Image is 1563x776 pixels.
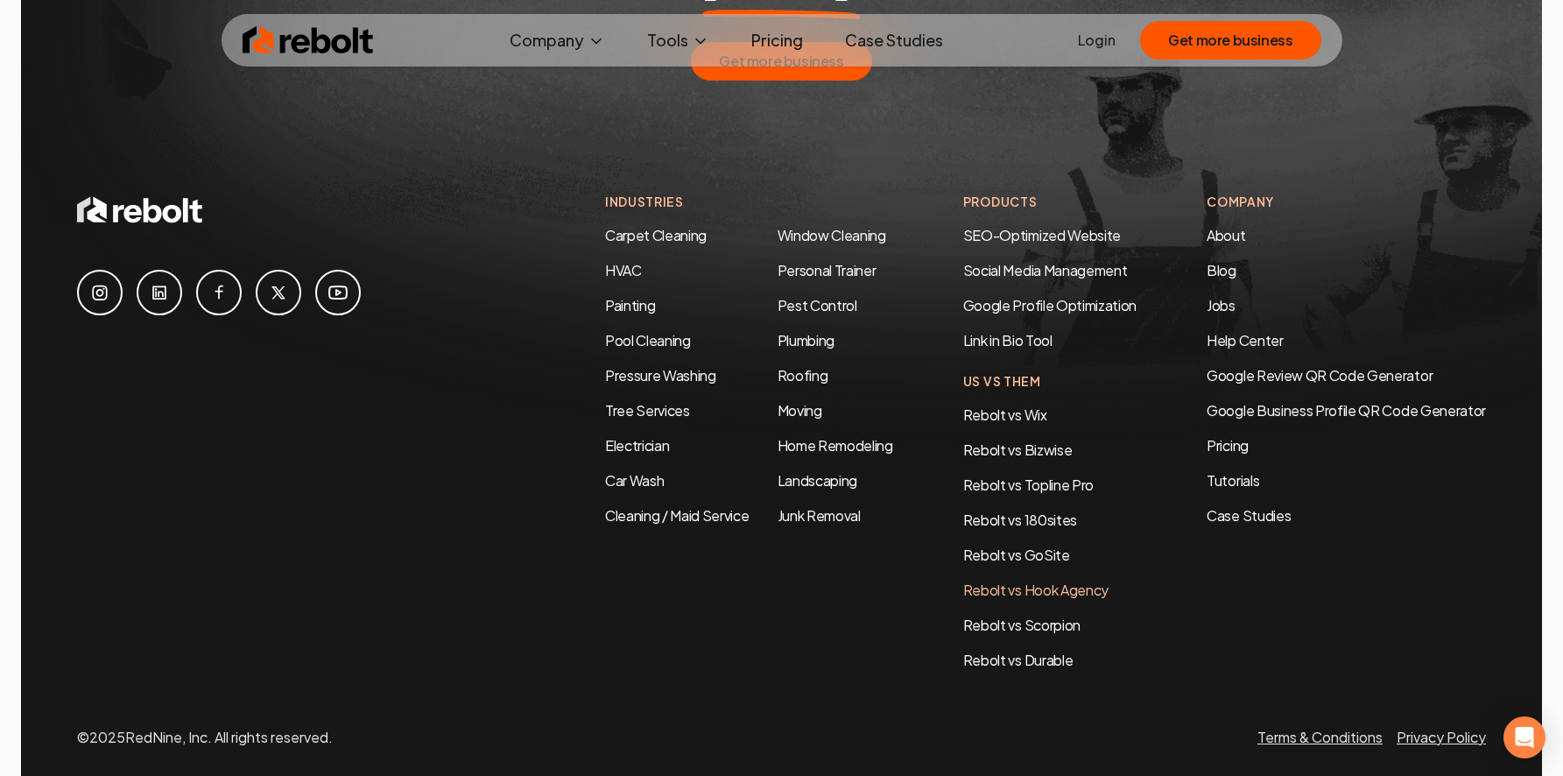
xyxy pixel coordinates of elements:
a: Moving [778,401,822,420]
a: Rebolt vs Scorpion [963,616,1081,634]
a: Pricing [737,23,817,58]
a: Case Studies [831,23,957,58]
a: Google Review QR Code Generator [1207,366,1433,384]
button: Company [496,23,619,58]
a: Roofing [778,366,828,384]
a: Tree Services [605,401,690,420]
a: Link in Bio Tool [963,331,1053,349]
a: Pricing [1207,435,1486,456]
a: Window Cleaning [778,226,886,244]
a: Rebolt vs Bizwise [963,441,1073,459]
a: Rebolt vs Hook Agency [963,581,1109,599]
h4: Company [1207,193,1486,211]
a: Terms & Conditions [1257,728,1383,746]
a: HVAC [605,261,642,279]
a: Google Business Profile QR Code Generator [1207,401,1486,420]
a: Car Wash [605,471,664,490]
a: SEO-Optimized Website [963,226,1121,244]
a: Google Profile Optimization [963,296,1137,314]
a: Blog [1207,261,1236,279]
a: Pressure Washing [605,366,716,384]
a: Rebolt vs Wix [963,406,1047,424]
a: Privacy Policy [1397,728,1486,746]
a: Pool Cleaning [605,331,691,349]
a: Tutorials [1207,470,1486,491]
a: Painting [605,296,655,314]
div: Open Intercom Messenger [1503,716,1545,758]
a: Social Media Management [963,261,1128,279]
a: Landscaping [778,471,857,490]
a: Rebolt vs GoSite [963,546,1070,564]
a: Home Remodeling [778,436,893,455]
button: Tools [633,23,723,58]
a: Junk Removal [778,506,861,525]
a: Personal Trainer [778,261,877,279]
a: Rebolt vs 180sites [963,511,1077,529]
h4: Products [963,193,1137,211]
h4: Us Vs Them [963,372,1137,391]
a: Login [1078,30,1116,51]
img: Rebolt Logo [243,23,374,58]
a: Plumbing [778,331,834,349]
a: Cleaning / Maid Service [605,506,750,525]
a: Rebolt vs Durable [963,651,1074,669]
a: Jobs [1207,296,1236,314]
h4: Industries [605,193,893,211]
a: Pest Control [778,296,857,314]
a: About [1207,226,1245,244]
a: Case Studies [1207,505,1486,526]
a: Electrician [605,436,669,455]
button: Get more business [1140,21,1320,60]
a: Carpet Cleaning [605,226,707,244]
a: Rebolt vs Topline Pro [963,476,1094,494]
p: © 2025 RedNine, Inc. All rights reserved. [77,727,333,748]
a: Help Center [1207,331,1283,349]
